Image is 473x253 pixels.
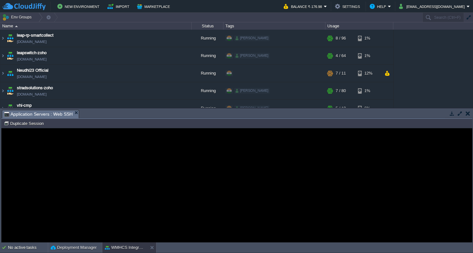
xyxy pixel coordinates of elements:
a: [DOMAIN_NAME] [17,91,47,98]
img: AMDAwAAAACH5BAEAAAAALAAAAAABAAEAAAICRAEAOw== [0,65,5,82]
div: [PERSON_NAME] [234,88,270,94]
a: leap-rp-smartcollect [17,32,54,39]
button: Import [107,3,131,10]
a: vhi-cmp [17,102,32,109]
button: WMHCS Integration [105,244,145,251]
iframe: chat widget [446,228,467,247]
div: Running [192,30,223,47]
span: Application Servers : Web SSH [4,110,73,118]
img: AMDAwAAAACH5BAEAAAAALAAAAAABAAEAAAICRAEAOw== [6,65,15,82]
div: 1% [358,30,379,47]
div: 1% [358,47,379,64]
button: [EMAIL_ADDRESS][DOMAIN_NAME] [399,3,467,10]
a: stradsolutions-zoho [17,85,53,91]
div: Running [192,82,223,99]
div: [PERSON_NAME] [234,35,270,41]
button: Deployment Manager [51,244,97,251]
div: 6% [358,100,379,117]
div: 7 / 11 [336,65,346,82]
img: AMDAwAAAACH5BAEAAAAALAAAAAABAAEAAAICRAEAOw== [6,100,15,117]
div: [PERSON_NAME] [234,105,270,111]
a: leapswitch-zoho [17,50,47,56]
button: Marketplace [137,3,172,10]
div: [PERSON_NAME] [234,53,270,59]
div: Name [1,22,191,30]
div: 12% [358,65,379,82]
div: Running [192,47,223,64]
button: New Environment [57,3,101,10]
div: No active tasks [8,242,48,253]
img: AMDAwAAAACH5BAEAAAAALAAAAAABAAEAAAICRAEAOw== [15,25,18,27]
img: AMDAwAAAACH5BAEAAAAALAAAAAABAAEAAAICRAEAOw== [6,47,15,64]
a: [DOMAIN_NAME] [17,74,47,80]
a: [DOMAIN_NAME] [17,56,47,62]
div: 1% [358,82,379,99]
div: 8 / 96 [336,30,346,47]
button: Settings [335,3,362,10]
button: Env Groups [2,13,34,22]
button: Balance ₹-176.98 [284,3,324,10]
a: Neudhi23 Official [17,67,48,74]
div: Running [192,65,223,82]
img: AMDAwAAAACH5BAEAAAAALAAAAAABAAEAAAICRAEAOw== [6,30,15,47]
img: AMDAwAAAACH5BAEAAAAALAAAAAABAAEAAAICRAEAOw== [0,47,5,64]
button: Duplicate Session [4,120,46,126]
div: 5 / 18 [336,100,346,117]
div: 4 / 64 [336,47,346,64]
a: [DOMAIN_NAME] [17,39,47,45]
img: AMDAwAAAACH5BAEAAAAALAAAAAABAAEAAAICRAEAOw== [0,30,5,47]
img: AMDAwAAAACH5BAEAAAAALAAAAAABAAEAAAICRAEAOw== [0,82,5,99]
div: 7 / 80 [336,82,346,99]
img: AMDAwAAAACH5BAEAAAAALAAAAAABAAEAAAICRAEAOw== [6,82,15,99]
div: Usage [326,22,393,30]
div: Status [192,22,223,30]
img: CloudJiffy [2,3,46,11]
img: AMDAwAAAACH5BAEAAAAALAAAAAABAAEAAAICRAEAOw== [0,100,5,117]
div: Running [192,100,223,117]
div: Tags [224,22,325,30]
button: Help [370,3,388,10]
